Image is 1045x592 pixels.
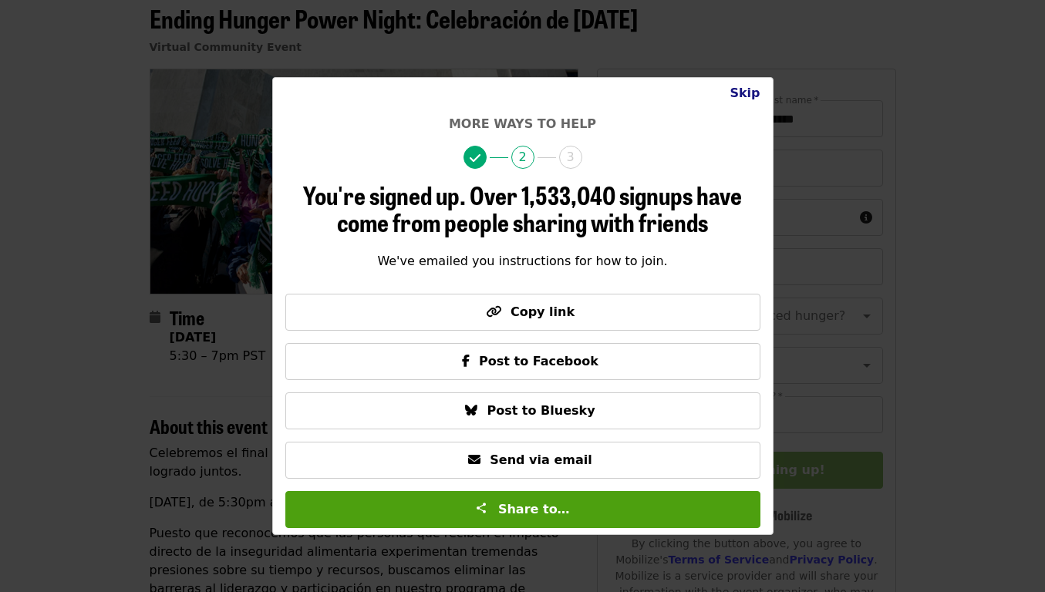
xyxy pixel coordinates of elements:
[511,146,534,169] span: 2
[377,254,667,268] span: We've emailed you instructions for how to join.
[511,304,575,319] span: Copy link
[285,491,760,528] button: Share to…
[465,403,477,418] i: bluesky icon
[337,177,742,240] span: Over 1,533,040 signups have come from people sharing with friends
[285,442,760,479] button: Send via email
[462,354,470,368] i: facebook-f icon
[285,392,760,429] button: Post to Bluesky
[285,343,760,380] button: Post to Facebook
[487,403,595,418] span: Post to Bluesky
[285,294,760,331] button: Copy link
[475,502,487,514] img: Share
[468,452,480,467] i: envelope icon
[449,116,596,131] span: More ways to help
[479,354,598,368] span: Post to Facebook
[486,304,501,319] i: link icon
[490,452,592,467] span: Send via email
[559,146,582,169] span: 3
[470,151,480,166] i: check icon
[498,502,570,516] span: Share to…
[717,78,772,109] button: Close
[303,177,466,213] span: You're signed up.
